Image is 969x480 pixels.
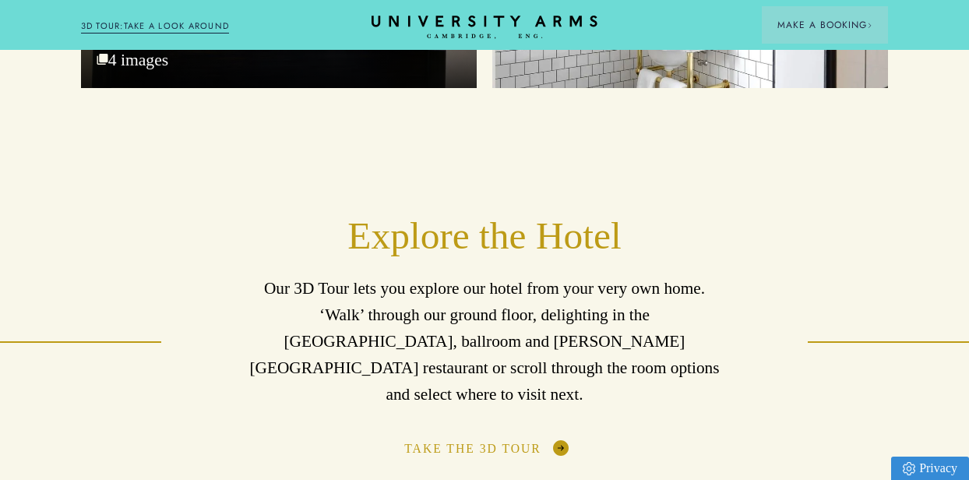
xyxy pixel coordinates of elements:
[404,440,564,456] a: Take the 3D Tour
[762,6,888,44] button: Make a BookingArrow icon
[903,462,915,475] img: Privacy
[242,275,727,408] p: Our 3D Tour lets you explore our hotel from your very own home. ‘Walk’ through our ground floor, ...
[372,16,597,40] a: Home
[242,213,727,259] h2: Explore the Hotel
[867,23,872,28] img: Arrow icon
[81,19,230,34] a: 3D TOUR:TAKE A LOOK AROUND
[891,457,969,480] a: Privacy
[777,18,872,32] span: Make a Booking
